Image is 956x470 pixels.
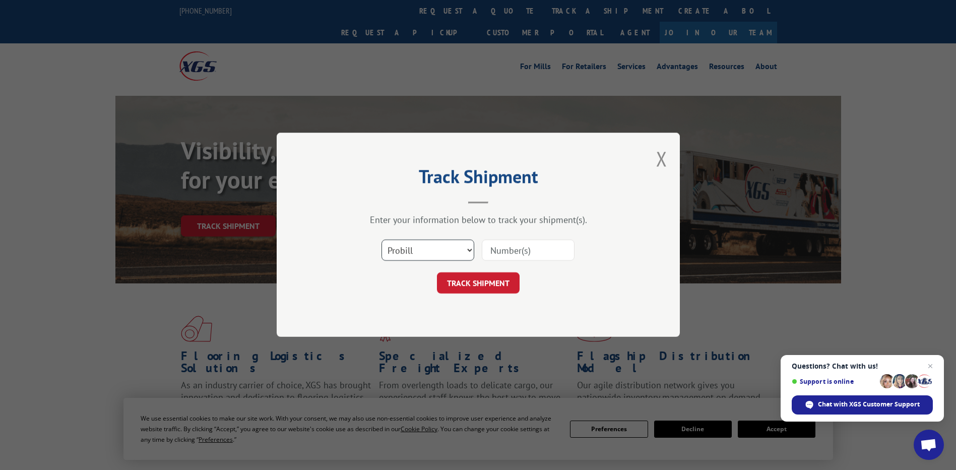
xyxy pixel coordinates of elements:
[327,169,629,189] h2: Track Shipment
[924,360,936,372] span: Close chat
[914,430,944,460] div: Open chat
[818,400,920,409] span: Chat with XGS Customer Support
[792,362,933,370] span: Questions? Chat with us!
[327,214,629,226] div: Enter your information below to track your shipment(s).
[656,145,667,172] button: Close modal
[437,273,520,294] button: TRACK SHIPMENT
[482,240,575,261] input: Number(s)
[792,378,876,385] span: Support is online
[792,395,933,415] div: Chat with XGS Customer Support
